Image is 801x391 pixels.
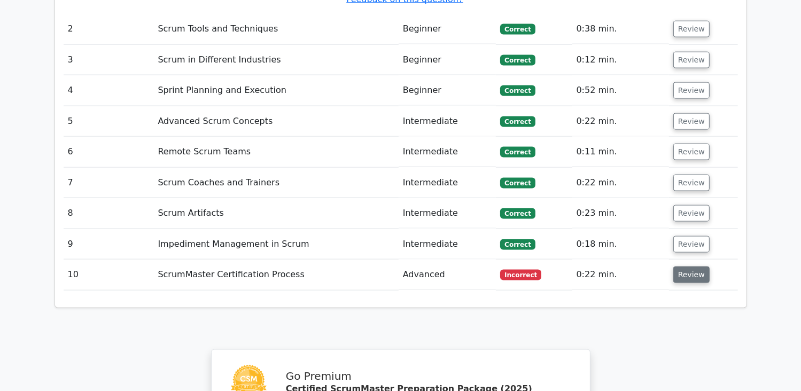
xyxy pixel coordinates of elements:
[572,106,669,137] td: 0:22 min.
[399,260,496,290] td: Advanced
[673,113,710,130] button: Review
[673,82,710,99] button: Review
[399,198,496,229] td: Intermediate
[64,75,154,106] td: 4
[399,229,496,260] td: Intermediate
[64,14,154,44] td: 2
[153,75,398,106] td: Sprint Planning and Execution
[572,137,669,167] td: 0:11 min.
[500,147,535,158] span: Correct
[500,24,535,35] span: Correct
[64,168,154,198] td: 7
[673,236,710,253] button: Review
[153,137,398,167] td: Remote Scrum Teams
[673,205,710,222] button: Review
[399,14,496,44] td: Beginner
[64,106,154,137] td: 5
[500,208,535,219] span: Correct
[399,106,496,137] td: Intermediate
[500,178,535,189] span: Correct
[399,75,496,106] td: Beginner
[153,198,398,229] td: Scrum Artifacts
[500,116,535,127] span: Correct
[500,239,535,250] span: Correct
[572,45,669,75] td: 0:12 min.
[64,45,154,75] td: 3
[399,137,496,167] td: Intermediate
[500,85,535,96] span: Correct
[673,52,710,68] button: Review
[399,168,496,198] td: Intermediate
[572,198,669,229] td: 0:23 min.
[572,14,669,44] td: 0:38 min.
[673,21,710,37] button: Review
[572,229,669,260] td: 0:18 min.
[64,229,154,260] td: 9
[572,260,669,290] td: 0:22 min.
[500,55,535,66] span: Correct
[673,267,710,283] button: Review
[64,137,154,167] td: 6
[153,14,398,44] td: Scrum Tools and Techniques
[572,75,669,106] td: 0:52 min.
[500,270,541,280] span: Incorrect
[153,106,398,137] td: Advanced Scrum Concepts
[153,45,398,75] td: Scrum in Different Industries
[153,229,398,260] td: Impediment Management in Scrum
[673,175,710,191] button: Review
[572,168,669,198] td: 0:22 min.
[153,168,398,198] td: Scrum Coaches and Trainers
[673,144,710,160] button: Review
[399,45,496,75] td: Beginner
[153,260,398,290] td: ScrumMaster Certification Process
[64,260,154,290] td: 10
[64,198,154,229] td: 8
